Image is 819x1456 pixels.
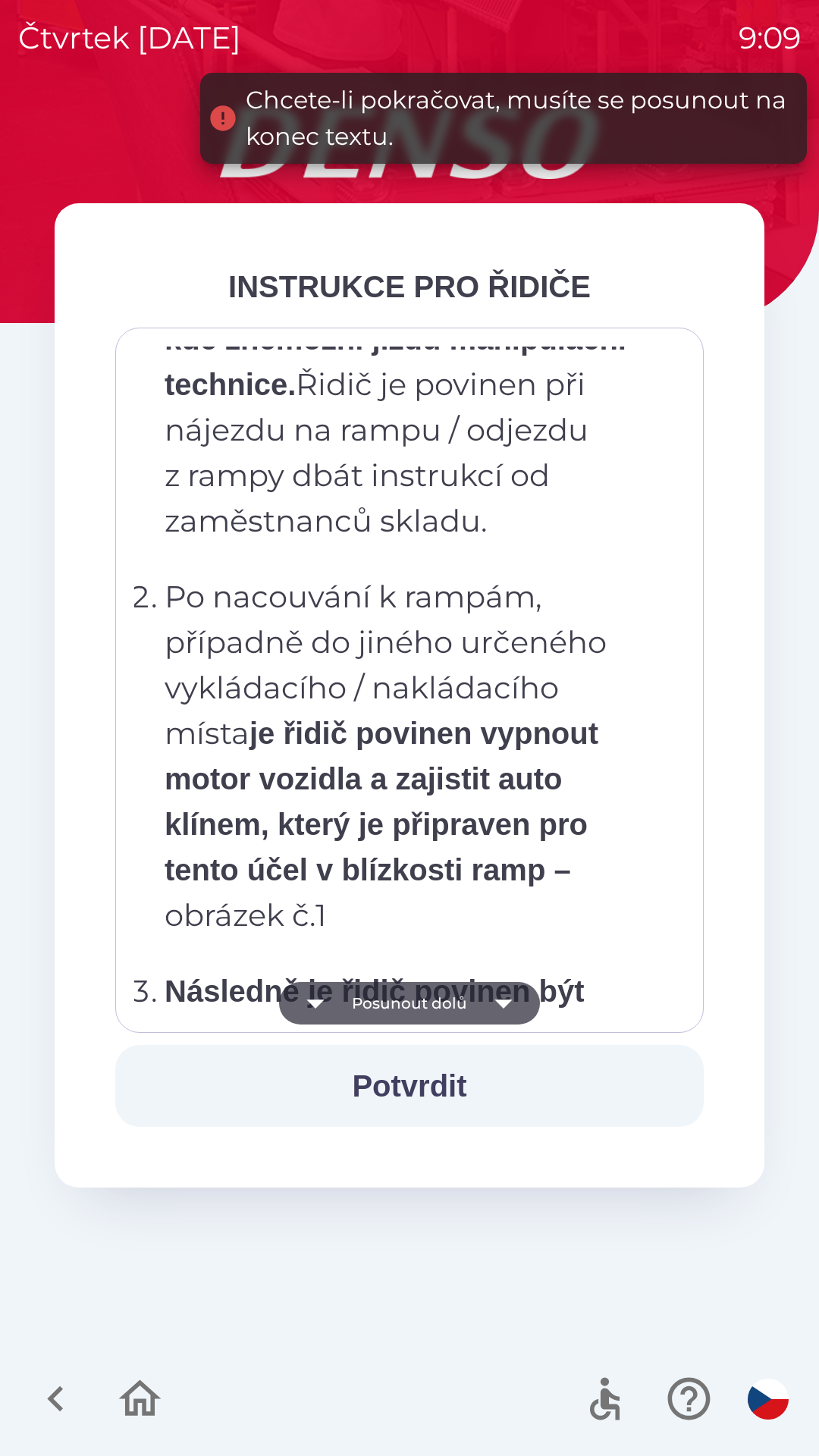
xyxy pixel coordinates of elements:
p: 9:09 [739,15,801,61]
button: Potvrdit [115,1045,704,1127]
p: Po nacouvání k rampám, případně do jiného určeného vykládacího / nakládacího místa obrázek č.1 [165,574,664,938]
button: Posunout dolů [279,982,540,1025]
p: čtvrtek [DATE] [18,15,241,61]
img: Logo [55,106,764,179]
strong: Následně je řidič povinen být přítomen u nakládky zboží / vykládky obalů. Bez vypnutého motoru, z... [165,974,615,1235]
strong: je řidič povinen vypnout motor vozidla a zajistit auto klínem, který je připraven pro tento účel ... [165,717,598,886]
div: Chcete-li pokračovat, musíte se posunout na konec textu. [246,82,792,155]
img: cs flag [748,1379,789,1420]
div: INSTRUKCE PRO ŘIDIČE [115,264,704,309]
